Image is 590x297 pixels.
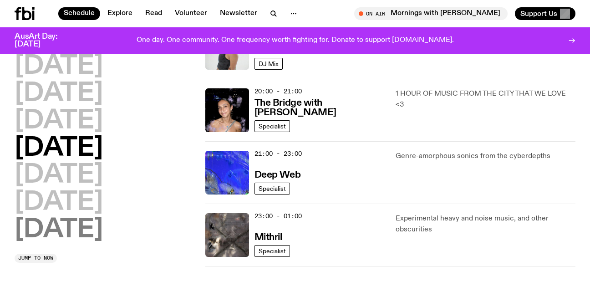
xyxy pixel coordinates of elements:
[15,217,103,243] button: [DATE]
[205,213,249,257] img: An abstract artwork in mostly grey, with a textural cross in the centre. There are metallic and d...
[18,256,53,261] span: Jump to now
[254,183,290,195] a: Specialist
[137,36,454,45] p: One day. One community. One frequency worth fighting for. Donate to support [DOMAIN_NAME].
[15,190,103,215] button: [DATE]
[254,231,282,242] a: Mithril
[259,247,286,254] span: Specialist
[254,97,385,118] a: The Bridge with [PERSON_NAME]
[58,7,100,20] a: Schedule
[140,7,168,20] a: Read
[254,169,300,180] a: Deep Web
[396,88,575,110] p: 1 HOUR OF MUSIC FROM THE CITY THAT WE LOVE <3
[520,10,557,18] span: Support Us
[254,87,302,96] span: 20:00 - 21:00
[15,54,103,79] button: [DATE]
[169,7,213,20] a: Volunteer
[254,58,283,70] a: DJ Mix
[254,170,300,180] h3: Deep Web
[254,149,302,158] span: 21:00 - 23:00
[254,233,282,242] h3: Mithril
[254,120,290,132] a: Specialist
[259,185,286,192] span: Specialist
[254,98,385,118] h3: The Bridge with [PERSON_NAME]
[15,108,103,134] button: [DATE]
[15,136,103,161] button: [DATE]
[15,81,103,107] button: [DATE]
[396,213,575,235] p: Experimental heavy and noise music, and other obscurities
[259,60,279,67] span: DJ Mix
[15,254,57,263] button: Jump to now
[214,7,263,20] a: Newsletter
[15,163,103,188] button: [DATE]
[396,151,575,162] p: Genre-amorphous sonics from the cyberdepths
[254,245,290,257] a: Specialist
[515,7,575,20] button: Support Us
[15,33,73,48] h3: AusArt Day: [DATE]
[102,7,138,20] a: Explore
[205,151,249,195] img: An abstract artwork, in bright blue with amorphous shapes, illustrated shimmers and small drawn c...
[254,212,302,220] span: 23:00 - 01:00
[259,123,286,129] span: Specialist
[354,7,508,20] button: On AirMornings with [PERSON_NAME]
